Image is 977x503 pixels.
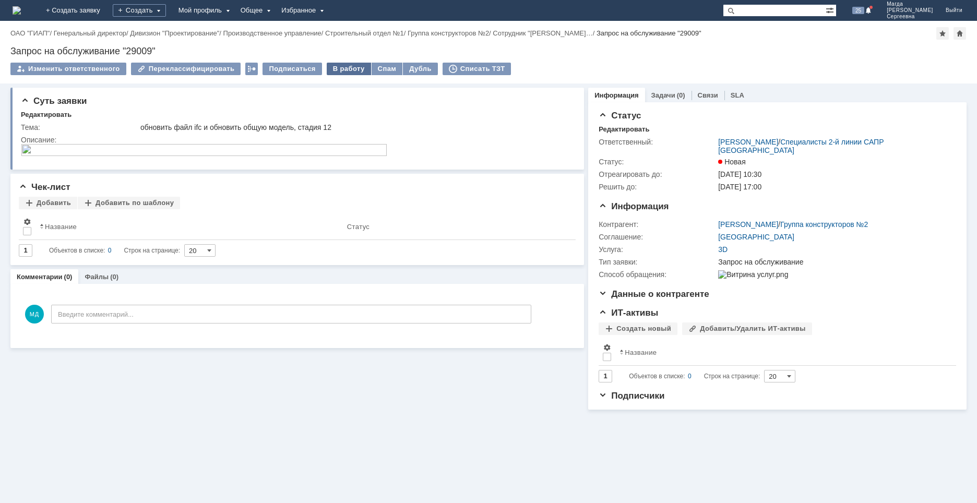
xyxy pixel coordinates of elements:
a: Генеральный директор [54,29,126,37]
div: Редактировать [599,125,649,134]
div: Способ обращения: [599,270,716,279]
div: Решить до: [599,183,716,191]
i: Строк на странице: [629,370,760,382]
a: Файлы [85,273,109,281]
span: Подписчики [599,391,664,401]
a: [PERSON_NAME] [718,220,778,229]
a: 3D [718,245,728,254]
a: Комментарии [17,273,63,281]
div: Создать [113,4,166,17]
span: Расширенный поиск [826,5,836,15]
a: Строительный отдел №1 [325,29,404,37]
a: Группа конструкторов №2 [780,220,868,229]
span: Данные о контрагенте [599,289,709,299]
div: 0 [108,244,112,257]
div: Описание: [21,136,570,144]
div: Запрос на обслуживание "29009" [10,46,967,56]
span: МД [25,305,44,324]
div: Название [625,349,657,356]
span: Настройки [23,218,31,226]
span: [DATE] 10:30 [718,170,761,178]
div: (0) [110,273,118,281]
span: Чек-лист [19,182,70,192]
span: [PERSON_NAME] [887,7,933,14]
span: [DATE] 17:00 [718,183,761,191]
span: Сергеевна [887,14,933,20]
div: / [10,29,54,37]
div: Соглашение: [599,233,716,241]
div: Контрагент: [599,220,716,229]
div: Услуга: [599,245,716,254]
th: Название [615,339,948,366]
div: Работа с массовостью [245,63,258,75]
div: Статус: [599,158,716,166]
a: Производственное управление [223,29,321,37]
div: Статус [347,223,370,231]
a: Группа конструкторов №2 [408,29,489,37]
img: logo [13,6,21,15]
div: Ответственный: [599,138,716,146]
div: Добавить в избранное [936,27,949,40]
div: Тема: [21,123,138,131]
div: Название [45,223,77,231]
img: Витрина услуг.png [718,270,788,279]
span: ИТ-активы [599,308,658,318]
div: / [408,29,493,37]
div: Запрос на обслуживание [718,258,950,266]
span: Информация [599,201,669,211]
div: (0) [64,273,73,281]
div: / [223,29,326,37]
a: [GEOGRAPHIC_DATA] [718,233,794,241]
a: Информация [594,91,638,99]
div: Запрос на обслуживание "29009" [597,29,701,37]
i: Строк на странице: [49,244,180,257]
span: Объектов в списке: [49,247,105,254]
a: Специалисты 2-й линии САПР [GEOGRAPHIC_DATA] [718,138,884,154]
div: Сделать домашней страницей [954,27,966,40]
span: Новая [718,158,746,166]
span: Объектов в списке: [629,373,685,380]
span: Статус [599,111,641,121]
a: Дивизион "Проектирование" [130,29,219,37]
a: SLA [731,91,744,99]
span: Настройки [603,343,611,352]
div: Тип заявки: [599,258,716,266]
div: Редактировать [21,111,72,119]
div: / [718,138,950,154]
div: / [54,29,130,37]
a: ОАО "ГИАП" [10,29,50,37]
a: Перейти на домашнюю страницу [13,6,21,15]
span: Суть заявки [21,96,87,106]
a: [PERSON_NAME] [718,138,778,146]
div: / [130,29,223,37]
div: / [718,220,868,229]
div: (0) [677,91,685,99]
a: Задачи [651,91,675,99]
div: / [325,29,408,37]
th: Статус [343,213,567,240]
a: Сотрудник "[PERSON_NAME]… [493,29,592,37]
th: Название [35,213,343,240]
span: 25 [852,7,864,14]
div: Отреагировать до: [599,170,716,178]
div: / [493,29,597,37]
a: Связи [698,91,718,99]
div: 0 [688,370,692,382]
div: обновить файл ifc и обновить общую модель, стадия 12 [140,123,568,131]
span: Магда [887,1,933,7]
